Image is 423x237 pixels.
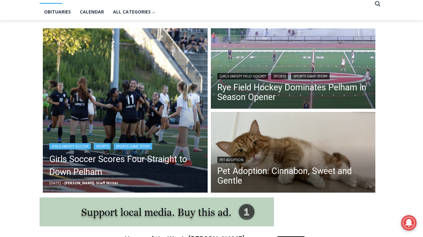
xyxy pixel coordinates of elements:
[62,180,64,185] span: –
[40,4,75,20] a: Obituaries
[40,197,274,226] img: support local media, buy this ad
[64,180,118,185] a: [PERSON_NAME], Staff Writer
[163,0,304,62] div: "[PERSON_NAME] and I covered the [DATE] Parade, which was a really eye opening experience as I ha...
[155,62,312,80] a: Intern @ [DOMAIN_NAME]
[217,157,246,163] a: Pet Adoption
[108,4,160,20] button: Child menu of All Categories
[168,64,298,78] span: Intern @ [DOMAIN_NAME]
[211,28,376,111] a: Read More Rye Field Hockey Dominates Pelham in Season Opener
[211,112,376,194] img: (PHOTO: Cinnabon. Contributed.)
[66,40,95,77] div: "the precise, almost orchestrated movements of cutting and assembling sushi and [PERSON_NAME] mak...
[43,28,208,193] a: Read More Girls Soccer Scores Four Straight to Down Pelham
[217,73,268,79] a: Girls Varsity Field Hockey
[0,65,65,80] a: Open Tues. - Sun. [PHONE_NUMBER]
[291,73,330,79] a: Sports Game Story
[217,83,369,102] a: Rye Field Hockey Dominates Pelham in Season Opener
[43,28,208,193] img: (PHOTO: Rye Girls Soccer's Samantha Yeh scores a goal in her team's 4-1 victory over Pelham on Se...
[271,73,288,79] a: Sports
[94,143,111,150] a: Sports
[75,4,108,20] a: Calendar
[49,153,201,178] a: Girls Soccer Scores Four Straight to Down Pelham
[211,28,376,111] img: (PHOTO: The Rye Girls Field Hockey Team defeated Pelham 3-0 on Tuesday to move to 3-0 in 2024.)
[211,112,376,194] a: Read More Pet Adoption: Cinnabon, Sweet and Gentle
[49,180,61,185] time: [DATE]
[217,72,369,79] div: | |
[217,166,369,186] a: Pet Adoption: Cinnabon, Sweet and Gentle
[49,142,201,150] div: | |
[49,143,91,150] a: Girls Varsity Soccer
[114,143,152,150] a: Sports Game Story
[2,66,63,91] span: Open Tues. - Sun. [PHONE_NUMBER]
